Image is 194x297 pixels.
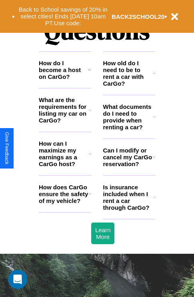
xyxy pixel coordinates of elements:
b: BACK2SCHOOL20 [112,13,165,20]
h3: Can I modify or cancel my CarGo reservation? [103,147,153,167]
h3: What are the requirements for listing my car on CarGo? [39,96,89,124]
h3: How old do I need to be to rent a car with CarGo? [103,60,153,87]
h3: What documents do I need to provide when renting a car? [103,103,154,130]
h3: Is insurance included when I rent a car through CarGo? [103,184,153,211]
h3: How do I become a host on CarGo? [39,60,88,80]
h3: How does CarGo ensure the safety of my vehicle? [39,184,89,204]
h3: How can I maximize my earnings as a CarGo host? [39,140,89,167]
button: Learn More [91,223,114,244]
div: Open Intercom Messenger [8,270,27,289]
div: Give Feedback [4,132,10,165]
button: Back to School savings of 20% in select cities! Ends [DATE] 10am PT.Use code: [15,4,112,29]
